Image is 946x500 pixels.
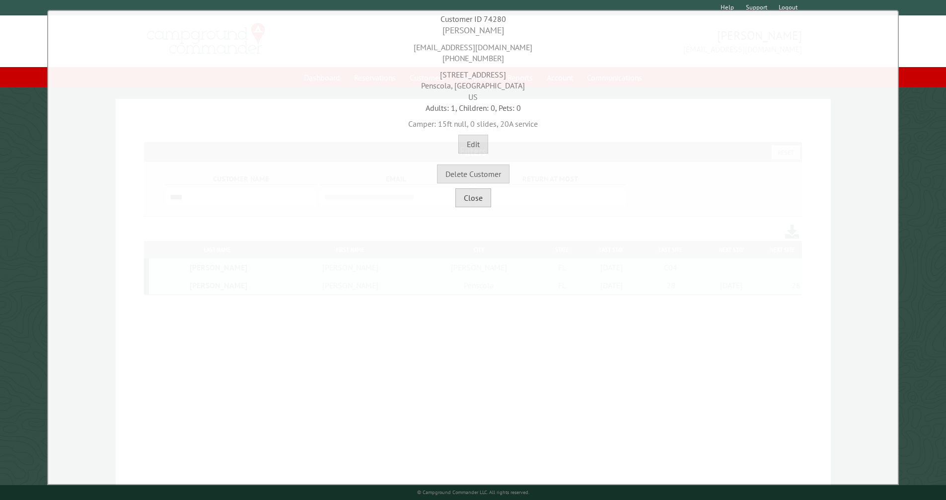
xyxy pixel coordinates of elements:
[455,188,491,207] button: Close
[51,102,895,113] div: Adults: 1, Children: 0, Pets: 0
[51,37,895,64] div: [EMAIL_ADDRESS][DOMAIN_NAME] [PHONE_NUMBER]
[437,165,509,183] button: Delete Customer
[51,64,895,102] div: [STREET_ADDRESS] Penscola, [GEOGRAPHIC_DATA] US
[51,24,895,37] div: [PERSON_NAME]
[51,113,895,129] div: Camper: 15ft null, 0 slides, 20A service
[417,489,529,496] small: © Campground Commander LLC. All rights reserved.
[458,135,488,154] button: Edit
[51,13,895,24] div: Customer ID 74280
